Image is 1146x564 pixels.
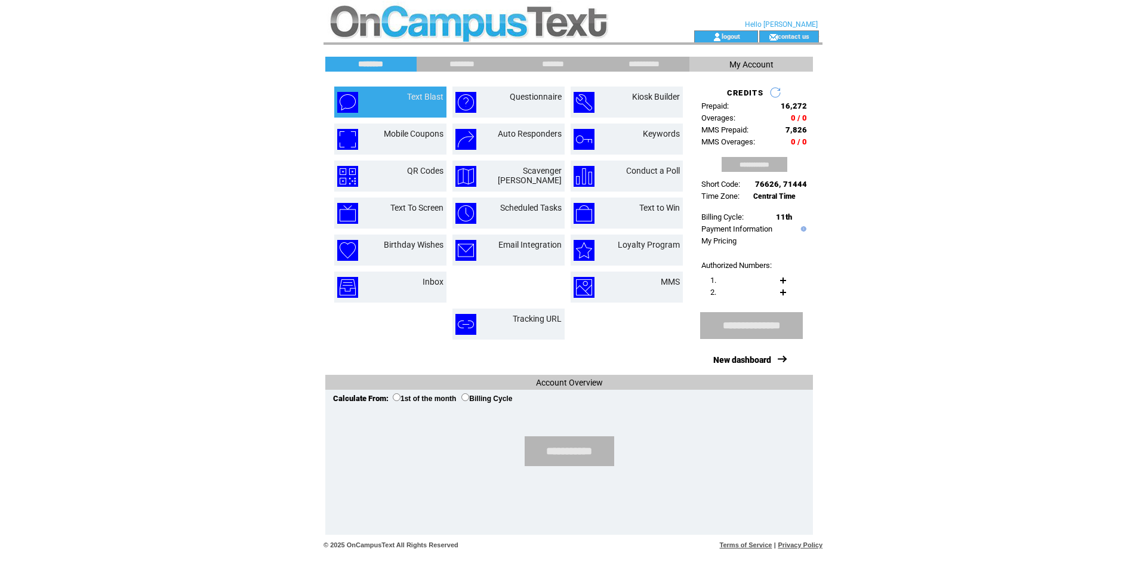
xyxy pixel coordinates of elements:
[574,92,594,113] img: kiosk-builder.png
[701,180,740,189] span: Short Code:
[753,192,796,201] span: Central Time
[626,166,680,175] a: Conduct a Poll
[513,314,562,323] a: Tracking URL
[393,393,401,401] input: 1st of the month
[455,240,476,261] img: email-integration.png
[791,137,807,146] span: 0 / 0
[785,125,807,134] span: 7,826
[498,166,562,185] a: Scavenger [PERSON_NAME]
[500,203,562,212] a: Scheduled Tasks
[498,129,562,138] a: Auto Responders
[574,277,594,298] img: mms.png
[701,236,737,245] a: My Pricing
[710,276,716,285] span: 1.
[639,203,680,212] a: Text to Win
[701,192,740,201] span: Time Zone:
[337,277,358,298] img: inbox.png
[745,20,818,29] span: Hello [PERSON_NAME]
[455,166,476,187] img: scavenger-hunt.png
[461,393,469,401] input: Billing Cycle
[390,203,443,212] a: Text To Screen
[455,92,476,113] img: questionnaire.png
[423,277,443,286] a: Inbox
[769,32,778,42] img: contact_us_icon.gif
[455,129,476,150] img: auto-responders.png
[574,166,594,187] img: conduct-a-poll.png
[324,541,458,548] span: © 2025 OnCampusText All Rights Reserved
[710,288,716,297] span: 2.
[384,240,443,249] a: Birthday Wishes
[729,60,774,69] span: My Account
[720,541,772,548] a: Terms of Service
[407,92,443,101] a: Text Blast
[393,395,456,403] label: 1st of the month
[337,240,358,261] img: birthday-wishes.png
[337,129,358,150] img: mobile-coupons.png
[701,125,748,134] span: MMS Prepaid:
[337,203,358,224] img: text-to-screen.png
[713,32,722,42] img: account_icon.gif
[337,92,358,113] img: text-blast.png
[701,137,755,146] span: MMS Overages:
[574,203,594,224] img: text-to-win.png
[776,212,792,221] span: 11th
[701,261,772,270] span: Authorized Numbers:
[618,240,680,249] a: Loyalty Program
[333,394,389,403] span: Calculate From:
[661,277,680,286] a: MMS
[498,240,562,249] a: Email Integration
[337,166,358,187] img: qr-codes.png
[791,113,807,122] span: 0 / 0
[384,129,443,138] a: Mobile Coupons
[510,92,562,101] a: Questionnaire
[455,203,476,224] img: scheduled-tasks.png
[574,129,594,150] img: keywords.png
[461,395,512,403] label: Billing Cycle
[701,113,735,122] span: Overages:
[781,101,807,110] span: 16,272
[455,314,476,335] img: tracking-url.png
[722,32,740,40] a: logout
[701,224,772,233] a: Payment Information
[407,166,443,175] a: QR Codes
[798,226,806,232] img: help.gif
[574,240,594,261] img: loyalty-program.png
[632,92,680,101] a: Kiosk Builder
[701,101,729,110] span: Prepaid:
[778,541,822,548] a: Privacy Policy
[727,88,763,97] span: CREDITS
[755,180,807,189] span: 76626, 71444
[774,541,776,548] span: |
[778,32,809,40] a: contact us
[536,378,603,387] span: Account Overview
[643,129,680,138] a: Keywords
[701,212,744,221] span: Billing Cycle:
[713,355,771,365] a: New dashboard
